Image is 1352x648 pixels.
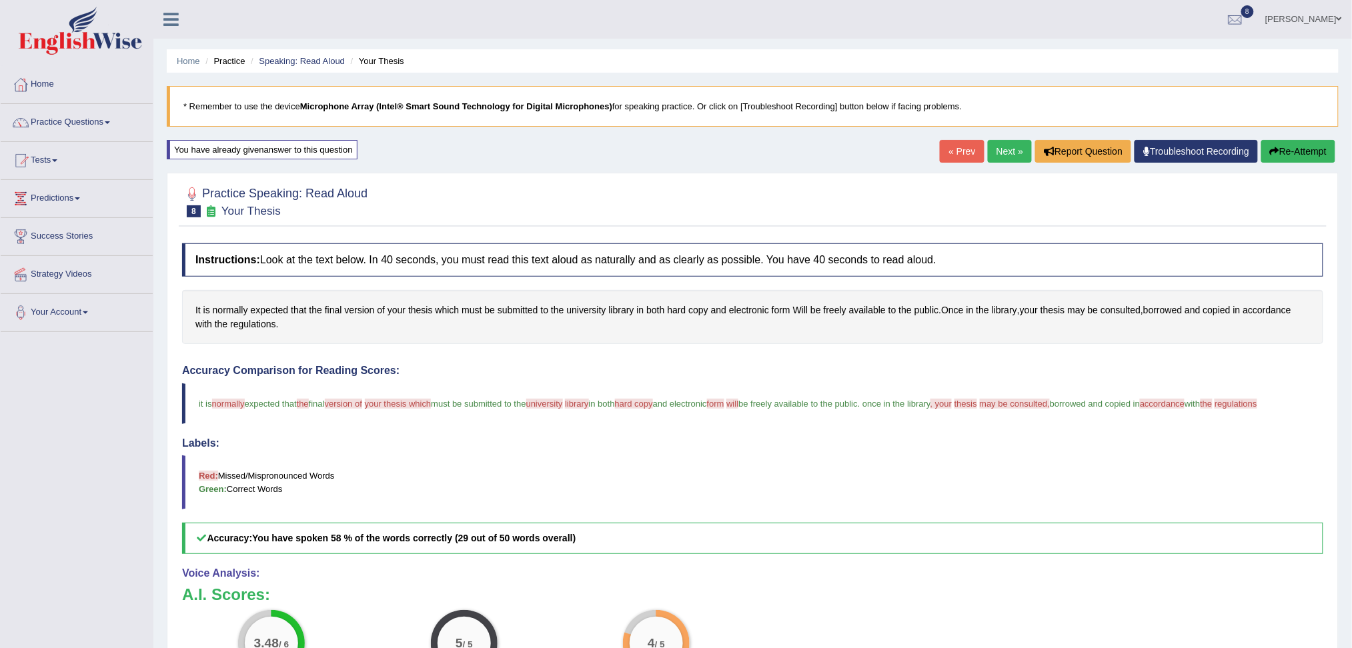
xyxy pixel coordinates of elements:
[646,303,664,317] span: Click to see word definition
[388,303,406,317] span: Click to see word definition
[688,303,708,317] span: Click to see word definition
[653,399,707,409] span: and electronic
[325,399,362,409] span: version of
[259,56,345,66] a: Speaking: Read Aloud
[1201,399,1213,409] span: the
[668,303,686,317] span: Click to see word definition
[177,56,200,66] a: Home
[167,86,1339,127] blockquote: * Remember to use the device for speaking practice. Or click on [Troubleshoot Recording] button b...
[565,399,588,409] span: library
[862,399,930,409] span: once in the library
[738,399,858,409] span: be freely available to the public
[221,205,281,217] small: Your Thesis
[325,303,342,317] span: Click to see word definition
[498,303,538,317] span: Click to see word definition
[567,303,606,317] span: Click to see word definition
[966,303,974,317] span: Click to see word definition
[976,303,989,317] span: Click to see word definition
[526,399,563,409] span: university
[309,399,325,409] span: final
[1041,303,1065,317] span: Click to see word definition
[930,399,952,409] span: , your
[589,399,615,409] span: in both
[858,399,860,409] span: .
[824,303,846,317] span: Click to see word definition
[182,290,1323,344] div: . , , .
[849,303,886,317] span: Click to see word definition
[436,303,460,317] span: Click to see word definition
[772,303,790,317] span: Click to see word definition
[793,303,808,317] span: Click to see word definition
[202,55,245,67] li: Practice
[212,399,245,409] span: normally
[377,303,385,317] span: Click to see word definition
[199,484,227,494] b: Green:
[1,218,153,251] a: Success Stories
[711,303,726,317] span: Click to see word definition
[914,303,939,317] span: Click to see word definition
[1088,303,1099,317] span: Click to see word definition
[1,294,153,327] a: Your Account
[899,303,912,317] span: Click to see word definition
[291,303,306,317] span: Click to see word definition
[729,303,769,317] span: Click to see word definition
[195,254,260,265] b: Instructions:
[195,317,212,331] span: Click to see word definition
[344,303,374,317] span: Click to see word definition
[1,104,153,137] a: Practice Questions
[309,303,321,317] span: Click to see word definition
[1020,303,1038,317] span: Click to see word definition
[215,317,227,331] span: Click to see word definition
[250,303,288,317] span: Click to see word definition
[541,303,549,317] span: Click to see word definition
[1050,399,1140,409] span: borrowed and copied in
[462,303,482,317] span: Click to see word definition
[980,399,1051,409] span: may be consulted,
[1140,399,1185,409] span: accordance
[1185,399,1200,409] span: with
[204,205,218,218] small: Exam occurring question
[1135,140,1258,163] a: Troubleshoot Recording
[182,437,1323,449] h4: Labels:
[300,101,612,111] b: Microphone Array (Intel® Smart Sound Technology for Digital Microphones)
[1143,303,1182,317] span: Click to see word definition
[431,399,526,409] span: must be submitted to the
[1185,303,1200,317] span: Click to see word definition
[707,399,724,409] span: form
[992,303,1017,317] span: Click to see word definition
[988,140,1032,163] a: Next »
[888,303,896,317] span: Click to see word definition
[551,303,564,317] span: Click to see word definition
[195,303,201,317] span: Click to see word definition
[1068,303,1085,317] span: Click to see word definition
[485,303,496,317] span: Click to see word definition
[182,455,1323,509] blockquote: Missed/Mispronounced Words Correct Words
[408,303,433,317] span: Click to see word definition
[182,243,1323,277] h4: Look at the text below. In 40 seconds, you must read this text aloud as naturally and as clearly ...
[245,399,297,409] span: expected that
[954,399,977,409] span: thesis
[1261,140,1335,163] button: Re-Attempt
[940,140,984,163] a: « Prev
[726,399,738,409] span: will
[167,140,358,159] div: You have already given answer to this question
[1101,303,1141,317] span: Click to see word definition
[182,184,368,217] h2: Practice Speaking: Read Aloud
[637,303,644,317] span: Click to see word definition
[1243,303,1291,317] span: Click to see word definition
[297,399,309,409] span: the
[252,533,576,543] b: You have spoken 58 % of the words correctly (29 out of 50 words overall)
[1,180,153,213] a: Predictions
[230,317,276,331] span: Click to see word definition
[1233,303,1241,317] span: Click to see word definition
[203,303,210,317] span: Click to see word definition
[348,55,404,67] li: Your Thesis
[1,142,153,175] a: Tests
[1,256,153,289] a: Strategy Videos
[182,365,1323,377] h4: Accuracy Comparison for Reading Scores:
[1,66,153,99] a: Home
[1241,5,1255,18] span: 8
[810,303,821,317] span: Click to see word definition
[1203,303,1231,317] span: Click to see word definition
[1215,399,1257,409] span: regulations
